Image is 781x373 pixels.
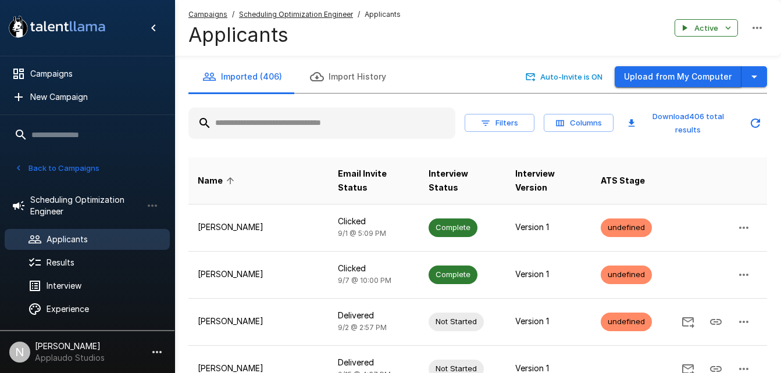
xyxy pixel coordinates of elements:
[523,68,605,86] button: Auto-Invite is ON
[338,323,387,332] span: 9/2 @ 2:57 PM
[338,229,386,238] span: 9/1 @ 5:09 PM
[623,107,739,139] button: Download406 total results
[702,363,730,372] span: Copy Interview Link
[188,23,401,47] h4: Applicants
[358,9,360,20] span: /
[338,357,410,368] p: Delivered
[515,167,582,195] span: Interview Version
[429,222,477,233] span: Complete
[198,221,319,233] p: [PERSON_NAME]
[515,315,582,327] p: Version 1
[429,316,484,327] span: Not Started
[338,310,410,321] p: Delivered
[615,66,741,88] button: Upload from My Computer
[365,9,401,20] span: Applicants
[338,216,410,227] p: Clicked
[465,114,534,132] button: Filters
[675,19,738,37] button: Active
[601,174,645,188] span: ATS Stage
[198,174,238,188] span: Name
[239,10,353,19] u: Scheduling Optimization Engineer
[338,276,391,285] span: 9/7 @ 10:00 PM
[198,268,319,280] p: [PERSON_NAME]
[702,315,730,325] span: Copy Interview Link
[601,269,652,280] span: undefined
[515,268,582,280] p: Version 1
[601,222,652,233] span: undefined
[674,315,702,325] span: Send Invitation
[338,167,410,195] span: Email Invite Status
[188,60,296,93] button: Imported (406)
[744,112,767,135] button: Updated Today - 1:46 PM
[188,10,227,19] u: Campaigns
[515,221,582,233] p: Version 1
[601,316,652,327] span: undefined
[198,315,319,327] p: [PERSON_NAME]
[232,9,234,20] span: /
[429,269,477,280] span: Complete
[296,60,400,93] button: Import History
[338,263,410,274] p: Clicked
[429,167,497,195] span: Interview Status
[674,363,702,372] span: Send Invitation
[544,114,614,132] button: Columns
